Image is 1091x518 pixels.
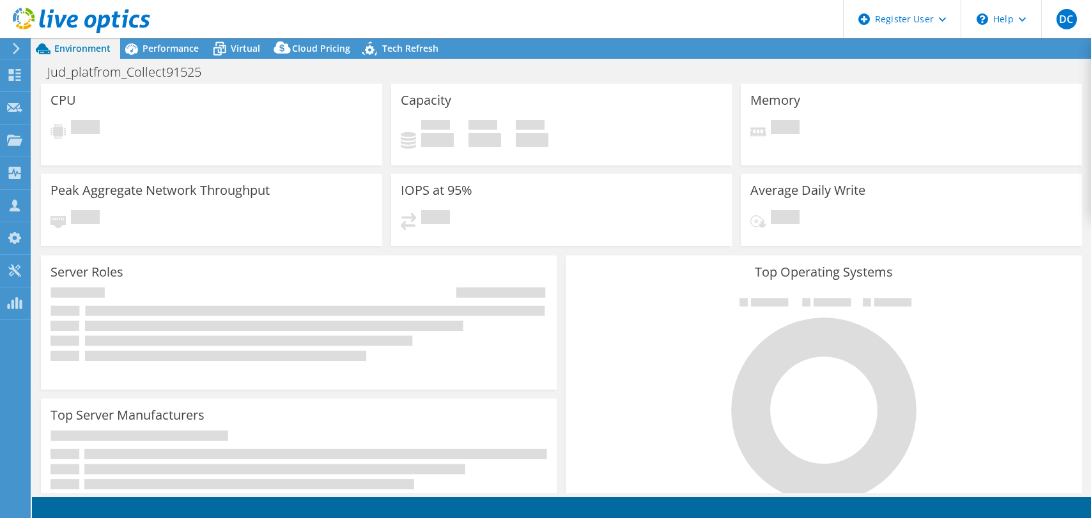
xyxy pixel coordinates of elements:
[50,93,76,107] h3: CPU
[50,183,270,197] h3: Peak Aggregate Network Throughput
[42,65,221,79] h1: Jud_platfrom_Collect91525
[401,183,472,197] h3: IOPS at 95%
[143,42,199,54] span: Performance
[516,120,545,133] span: Total
[771,120,800,137] span: Pending
[292,42,350,54] span: Cloud Pricing
[977,13,988,25] svg: \n
[71,210,100,227] span: Pending
[750,183,865,197] h3: Average Daily Write
[575,265,1072,279] h3: Top Operating Systems
[750,93,800,107] h3: Memory
[54,42,111,54] span: Environment
[50,408,205,422] h3: Top Server Manufacturers
[421,133,454,147] h4: 0 GiB
[231,42,260,54] span: Virtual
[1056,9,1077,29] span: DC
[516,133,548,147] h4: 0 GiB
[50,265,123,279] h3: Server Roles
[401,93,451,107] h3: Capacity
[468,120,497,133] span: Free
[421,210,450,227] span: Pending
[421,120,450,133] span: Used
[468,133,501,147] h4: 0 GiB
[382,42,438,54] span: Tech Refresh
[71,120,100,137] span: Pending
[771,210,800,227] span: Pending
